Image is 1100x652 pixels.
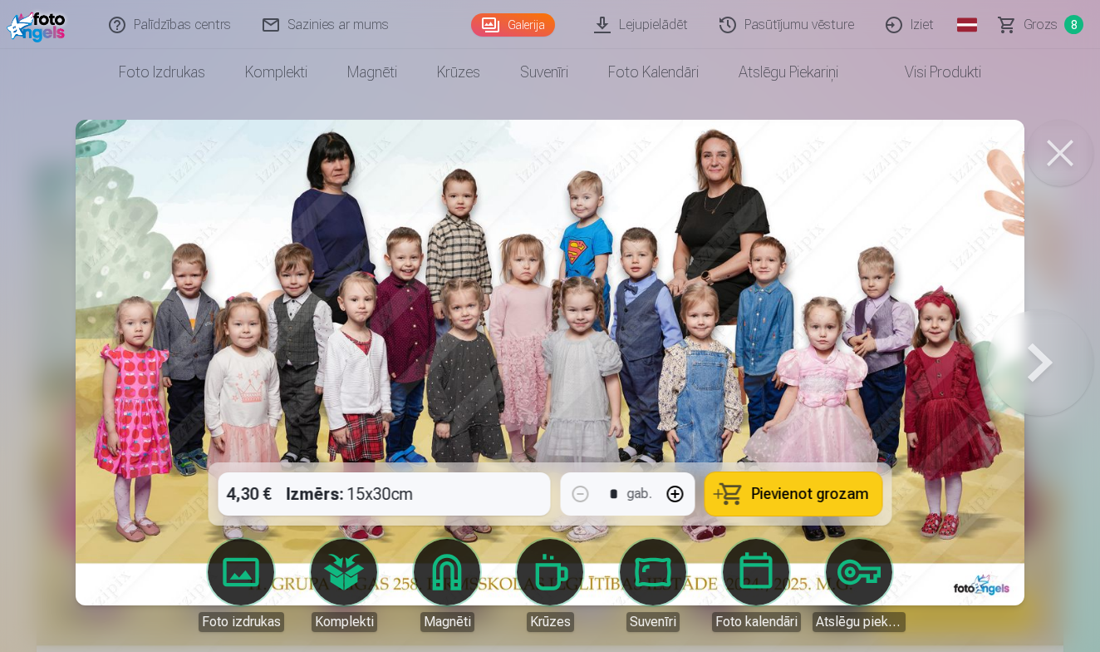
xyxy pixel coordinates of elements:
div: Foto izdrukas [199,612,284,632]
a: Galerija [471,13,555,37]
div: Magnēti [420,612,474,632]
div: Krūzes [527,612,574,632]
div: Foto kalendāri [712,612,801,632]
button: Pievienot grozam [705,472,882,516]
a: Foto izdrukas [194,539,287,632]
a: Foto kalendāri [588,49,719,96]
a: Atslēgu piekariņi [719,49,858,96]
a: Visi produkti [858,49,1001,96]
a: Suvenīri [606,539,700,632]
a: Suvenīri [500,49,588,96]
a: Krūzes [417,49,500,96]
div: Atslēgu piekariņi [813,612,906,632]
div: gab. [627,484,652,504]
a: Atslēgu piekariņi [813,539,906,632]
a: Foto izdrukas [99,49,225,96]
span: Grozs [1024,15,1058,35]
a: Krūzes [503,539,597,632]
a: Komplekti [225,49,327,96]
div: Suvenīri [626,612,680,632]
a: Foto kalendāri [710,539,803,632]
span: Pievienot grozam [752,487,869,501]
div: Komplekti [312,612,377,632]
a: Komplekti [297,539,390,632]
a: Magnēti [327,49,417,96]
span: 8 [1064,15,1083,34]
img: /fa4 [7,7,71,42]
a: Magnēti [400,539,494,632]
